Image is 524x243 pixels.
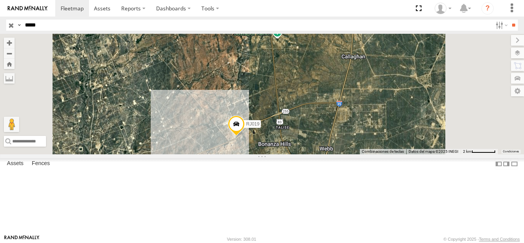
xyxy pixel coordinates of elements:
[4,117,19,132] button: Arrastra el hombrecito naranja al mapa para abrir Street View
[409,149,458,154] span: Datos del mapa ©2025 INEGI
[246,121,260,127] span: RJ019
[511,158,518,169] label: Hide Summary Table
[227,237,256,241] div: Version: 308.01
[479,237,520,241] a: Terms and Conditions
[4,235,40,243] a: Visit our Website
[28,159,54,169] label: Fences
[8,6,48,11] img: rand-logo.svg
[4,59,15,69] button: Zoom Home
[3,159,27,169] label: Assets
[481,2,494,15] i: ?
[4,73,15,84] label: Measure
[443,237,520,241] div: © Copyright 2025 -
[463,149,471,154] span: 2 km
[493,20,509,31] label: Search Filter Options
[16,20,22,31] label: Search Query
[432,3,454,14] div: Taylete Medina
[511,86,524,96] label: Map Settings
[461,149,498,154] button: Escala del mapa: 2 km por 59 píxeles
[503,150,519,153] a: Condiciones (se abre en una nueva pestaña)
[4,48,15,59] button: Zoom out
[503,158,510,169] label: Dock Summary Table to the Right
[495,158,503,169] label: Dock Summary Table to the Left
[4,38,15,48] button: Zoom in
[362,149,404,154] button: Combinaciones de teclas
